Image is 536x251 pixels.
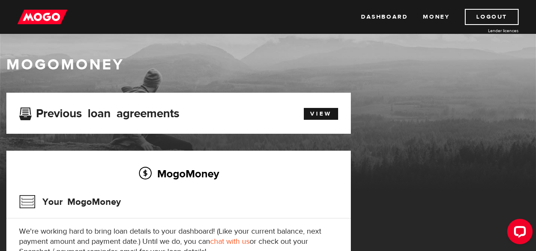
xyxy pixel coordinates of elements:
[19,165,338,182] h2: MogoMoney
[210,237,250,246] a: chat with us
[19,107,179,118] h3: Previous loan agreements
[6,56,530,74] h1: MogoMoney
[19,191,121,213] h3: Your MogoMoney
[500,215,536,251] iframe: LiveChat chat widget
[361,9,408,25] a: Dashboard
[304,108,338,120] a: View
[455,28,519,34] a: Lender licences
[423,9,450,25] a: Money
[465,9,519,25] a: Logout
[17,9,67,25] img: mogo_logo-11ee424be714fa7cbb0f0f49df9e16ec.png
